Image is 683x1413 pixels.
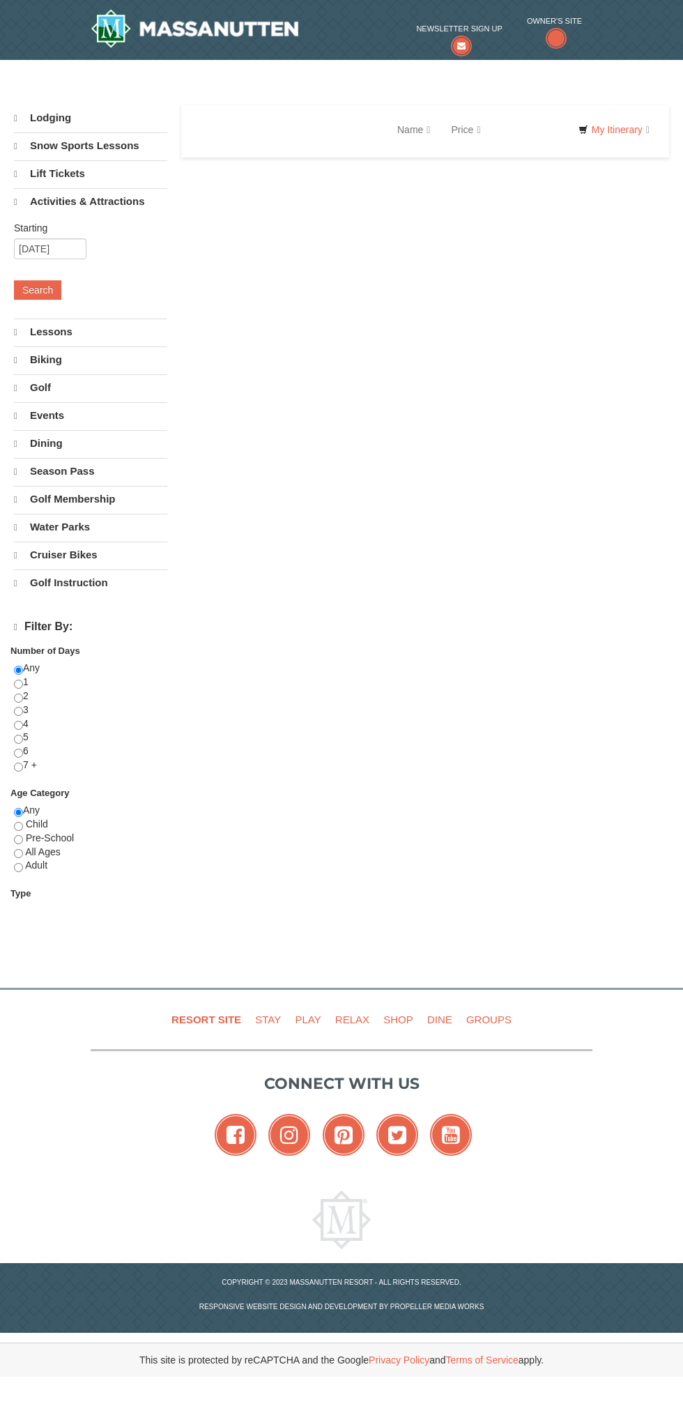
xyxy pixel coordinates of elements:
[14,188,167,215] a: Activities & Attractions
[80,1277,603,1288] p: Copyright © 2023 Massanutten Resort - All Rights Reserved.
[139,1353,544,1367] span: This site is protected by reCAPTCHA and the Google and apply.
[289,1004,326,1035] a: Play
[14,280,61,300] button: Search
[369,1354,429,1366] a: Privacy Policy
[25,846,61,857] span: All Ages
[422,1004,458,1035] a: Dine
[91,9,298,48] img: Massanutten Resort Logo
[330,1004,375,1035] a: Relax
[250,1004,286,1035] a: Stay
[10,646,80,656] strong: Number of Days
[91,1072,592,1095] p: Connect with us
[527,14,582,50] a: Owner's Site
[387,116,440,144] a: Name
[527,14,582,28] span: Owner's Site
[166,1004,247,1035] a: Resort Site
[14,430,167,457] a: Dining
[440,116,491,144] a: Price
[25,860,47,871] span: Adult
[14,132,167,159] a: Snow Sports Lessons
[91,9,298,48] a: Massanutten Resort
[14,105,167,131] a: Lodging
[14,402,167,429] a: Events
[14,662,167,786] div: Any 1 2 3 4 5 6 7 +
[199,1303,484,1311] a: Responsive website design and development by Propeller Media Works
[14,486,167,512] a: Golf Membership
[14,458,167,484] a: Season Pass
[14,514,167,540] a: Water Parks
[14,221,157,235] label: Starting
[312,1191,371,1249] img: Massanutten Resort Logo
[26,832,74,843] span: Pre-School
[14,160,167,187] a: Lift Tickets
[14,620,167,634] h4: Filter By:
[10,788,70,798] strong: Age Category
[14,804,167,887] div: Any
[14,346,167,373] a: Biking
[10,888,31,899] strong: Type
[446,1354,519,1366] a: Terms of Service
[378,1004,419,1035] a: Shop
[569,119,659,140] a: My Itinerary
[461,1004,517,1035] a: Groups
[14,319,167,345] a: Lessons
[14,542,167,568] a: Cruiser Bikes
[416,22,502,50] a: Newsletter Sign Up
[14,570,167,596] a: Golf Instruction
[26,818,48,830] span: Child
[14,374,167,401] a: Golf
[416,22,502,36] span: Newsletter Sign Up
